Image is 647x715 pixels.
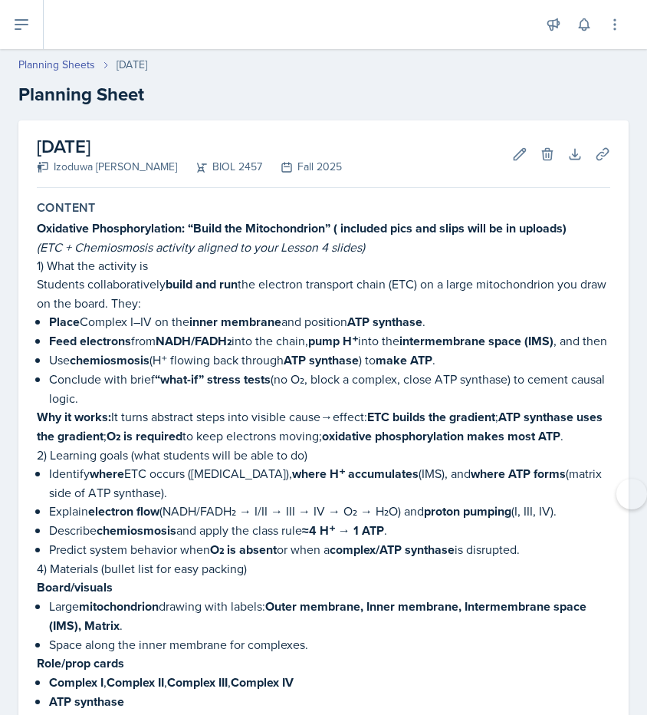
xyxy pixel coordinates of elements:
strong: ETC builds the gradient [367,408,495,426]
p: Complex I–IV on the and position . [49,312,610,331]
strong: oxidative phosphorylation makes most ATP [322,427,560,445]
strong: Place [49,313,80,331]
strong: ATP synthase [284,351,359,369]
strong: where H⁺ accumulates [292,465,419,483]
strong: inner membrane [189,313,281,331]
strong: mitochondrion [79,598,159,615]
strong: O₂ is required [107,427,182,445]
strong: Board/visuals [37,578,113,596]
p: Conclude with brief (no O₂, block a complex, close ATP synthase) to cement causal logic. [49,370,610,407]
p: Large drawing with labels: . [49,597,610,635]
div: BIOL 2457 [177,159,262,175]
h2: [DATE] [37,133,342,160]
div: Izoduwa [PERSON_NAME] [37,159,177,175]
p: It turns abstract steps into visible cause→effect: ; ; to keep electrons moving; . [37,407,610,446]
strong: where [90,465,124,483]
p: Describe and apply the class rule . [49,521,610,540]
strong: Feed electrons [49,332,131,350]
strong: Why it works: [37,408,111,426]
strong: Complex I [49,674,103,691]
p: 2) Learning goals (what students will be able to do) [37,446,610,464]
strong: Outer membrane, Inner membrane, Intermembrane space (IMS), Matrix [49,598,586,634]
p: 1) What the activity is [37,256,610,275]
strong: Complex III [167,674,228,691]
strong: Role/prop cards [37,654,124,672]
strong: electron flow [88,502,159,520]
p: 4) Materials (bullet list for easy packing) [37,559,610,578]
p: Use (H⁺ flowing back through ) to . [49,351,610,370]
strong: ≈4 H⁺ → 1 ATP [302,522,384,539]
p: from into the chain, into the , and then [49,331,610,351]
strong: where ATP forms [471,465,566,483]
div: [DATE] [117,57,147,73]
em: (ETC + Chemiosmosis activity aligned to your Lesson 4 slides) [37,239,365,255]
p: Students collaboratively the electron transport chain (ETC) on a large mitochondrion you draw on ... [37,275,610,312]
strong: “what-if” stress tests [155,371,271,388]
strong: ATP synthase [347,313,422,331]
strong: proton pumping [424,502,511,520]
strong: Complex II [107,674,164,691]
strong: complex/ATP synthase [330,541,455,558]
label: Content [37,200,96,216]
p: Explain (NADH/FADH₂ → I/II → III → IV → O₂ → H₂O) and (I, III, IV). [49,502,610,521]
h2: Planning Sheet [18,81,629,108]
strong: pump H⁺ [308,332,358,350]
strong: O₂ is absent [210,541,277,558]
a: Planning Sheets [18,57,95,73]
p: Identify ETC occurs ([MEDICAL_DATA]), (IMS), and (matrix side of ATP synthase). [49,464,610,502]
p: , , , [49,673,610,692]
strong: build and run [166,275,238,293]
strong: NADH/FADH₂ [156,332,232,350]
strong: Complex IV [231,674,294,691]
div: Fall 2025 [262,159,342,175]
strong: chemiosmosis [97,522,176,539]
p: Predict system behavior when or when a is disrupted. [49,540,610,559]
p: Space along the inner membrane for complexes. [49,635,610,654]
strong: chemiosmosis [70,351,149,369]
strong: Oxidative Phosphorylation: “Build the Mitochondrion” ( included pics and slips will be in uploads) [37,219,567,237]
strong: make ATP [376,351,432,369]
strong: ATP synthase [49,693,124,710]
strong: intermembrane space (IMS) [399,332,553,350]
